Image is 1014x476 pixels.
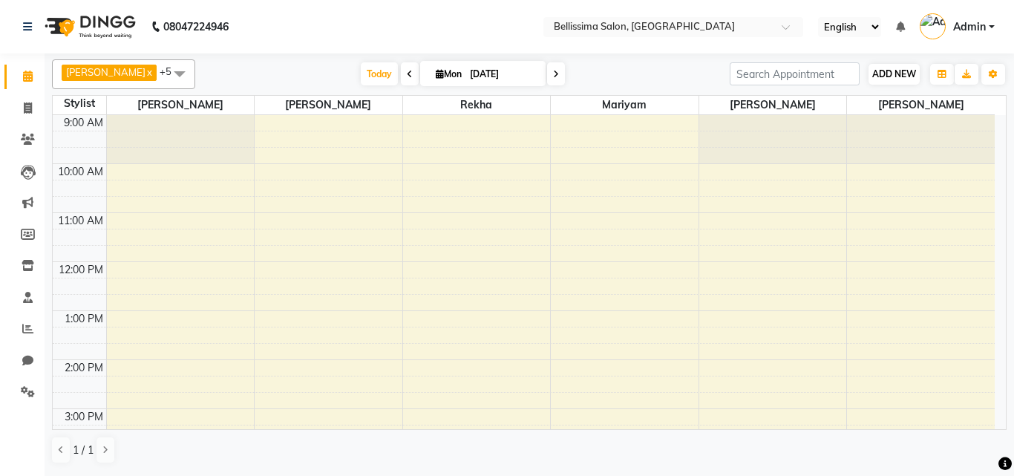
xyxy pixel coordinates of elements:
a: x [145,66,152,78]
span: Mon [432,68,465,79]
div: 2:00 PM [62,360,106,376]
span: 1 / 1 [73,443,94,458]
div: 11:00 AM [55,213,106,229]
span: [PERSON_NAME] [255,96,402,114]
img: logo [38,6,140,48]
input: Search Appointment [730,62,860,85]
div: 3:00 PM [62,409,106,425]
b: 08047224946 [163,6,229,48]
span: Today [361,62,398,85]
span: Rekha [403,96,551,114]
div: 1:00 PM [62,311,106,327]
span: +5 [160,65,183,77]
span: [PERSON_NAME] [66,66,145,78]
div: 10:00 AM [55,164,106,180]
span: Mariyam [551,96,699,114]
span: ADD NEW [872,68,916,79]
span: Admin [953,19,986,35]
button: ADD NEW [869,64,920,85]
input: 2025-09-01 [465,63,540,85]
div: Stylist [53,96,106,111]
div: 12:00 PM [56,262,106,278]
img: Admin [920,13,946,39]
span: [PERSON_NAME] [847,96,995,114]
span: [PERSON_NAME] [699,96,847,114]
div: 9:00 AM [61,115,106,131]
span: [PERSON_NAME] [107,96,255,114]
